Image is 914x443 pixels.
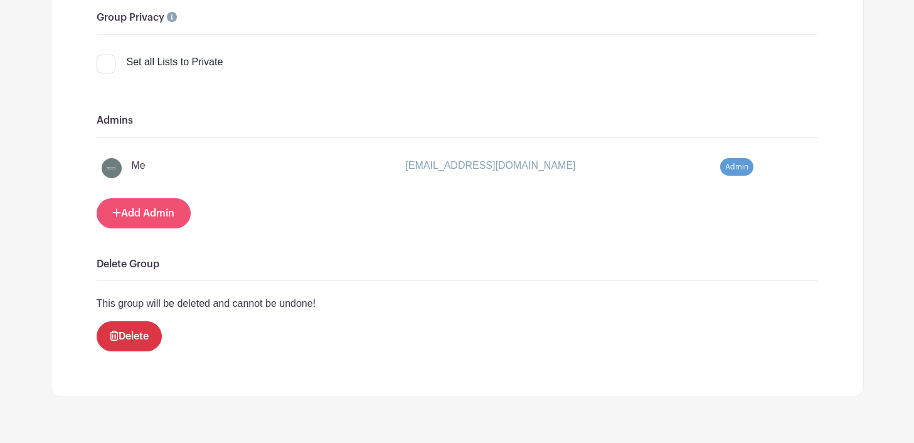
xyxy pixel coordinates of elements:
[97,296,818,311] p: This group will be deleted and cannot be undone!
[97,12,818,24] h6: Group Privacy
[132,158,146,173] p: Me
[127,55,223,70] div: Set all Lists to Private
[720,158,753,176] span: Admin
[405,158,575,173] p: [EMAIL_ADDRESS][DOMAIN_NAME]
[97,198,191,228] a: Add Admin
[97,115,818,127] h6: Admins
[97,259,818,270] h6: Delete Group
[102,158,122,178] img: Youth%20Logo%20Variations.png
[97,321,162,351] a: Delete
